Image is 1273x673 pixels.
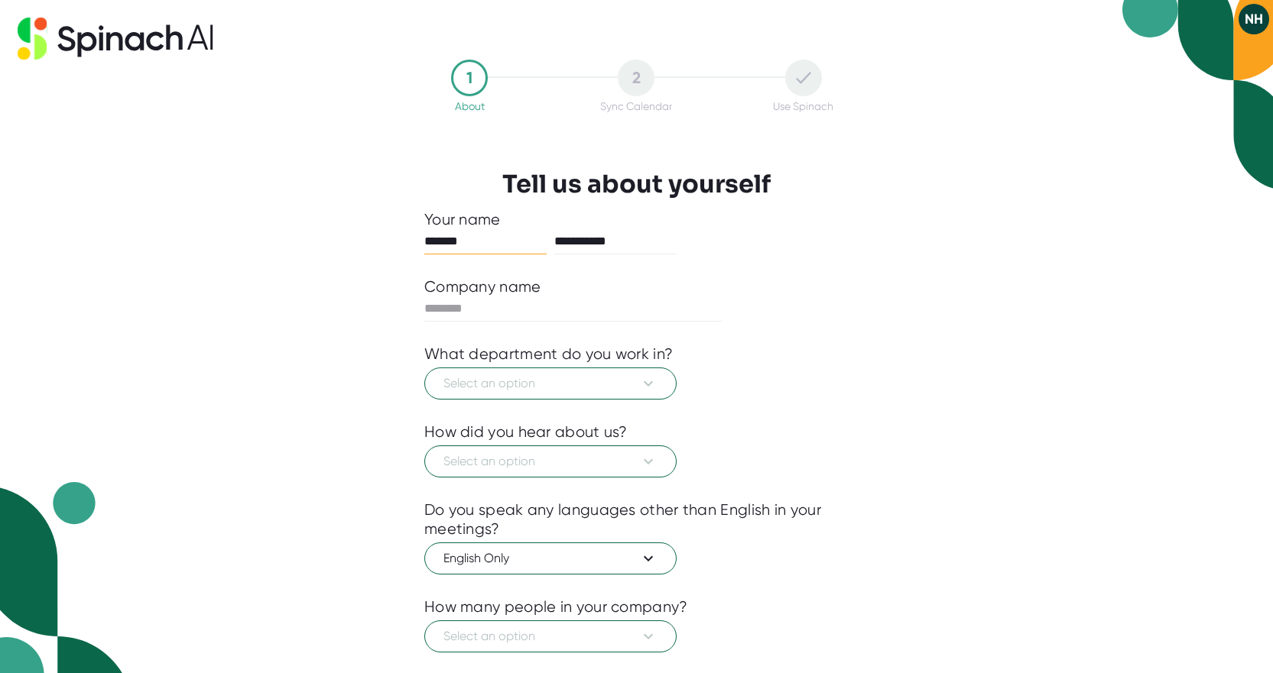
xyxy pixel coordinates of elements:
div: How did you hear about us? [424,422,628,442]
h3: Tell us about yourself [502,170,771,199]
button: NH [1239,4,1269,34]
div: About [455,100,485,112]
div: What department do you work in? [424,345,673,364]
span: Select an option [443,627,658,645]
span: English Only [443,549,658,568]
div: 2 [618,60,654,96]
div: Company name [424,277,541,296]
div: Your name [424,210,849,229]
div: Do you speak any languages other than English in your meetings? [424,500,849,539]
button: Select an option [424,367,677,400]
div: Sync Calendar [600,100,672,112]
span: Select an option [443,452,658,471]
div: 1 [451,60,488,96]
span: Select an option [443,374,658,393]
div: Use Spinach [773,100,833,112]
div: How many people in your company? [424,597,688,616]
button: English Only [424,542,677,574]
button: Select an option [424,445,677,477]
button: Select an option [424,620,677,652]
